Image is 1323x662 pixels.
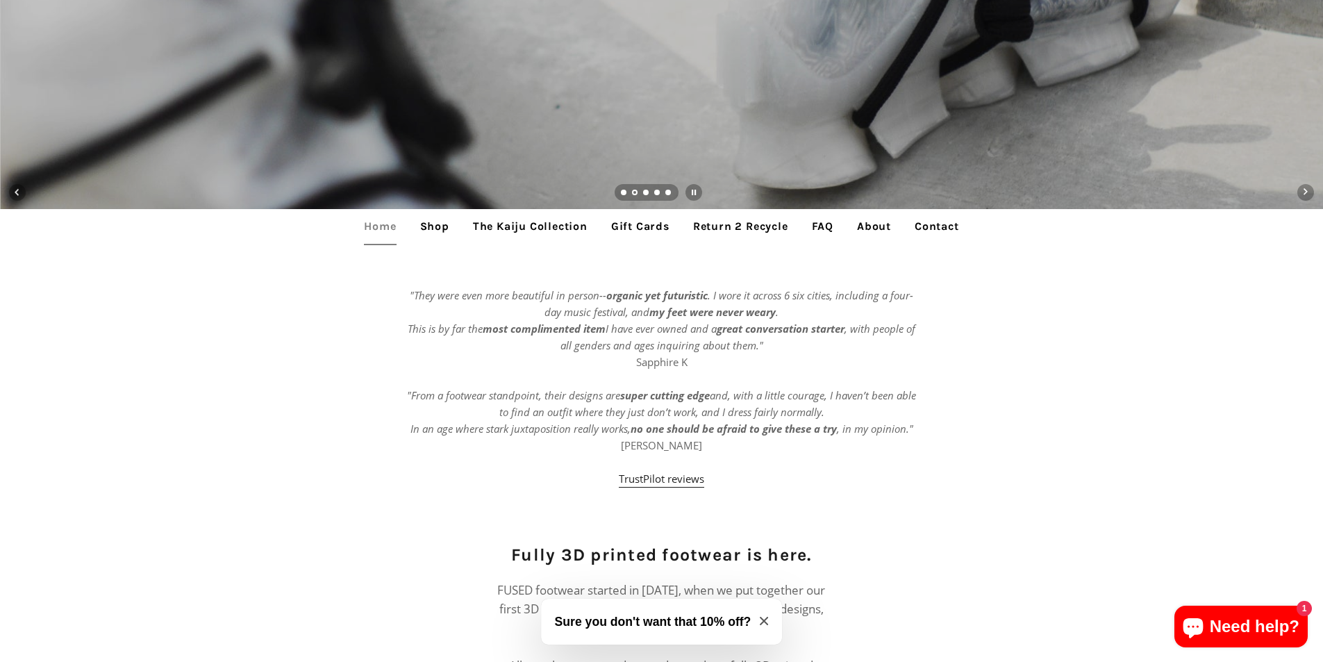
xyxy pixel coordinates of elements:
em: , in my opinion." [837,422,913,436]
inbox-online-store-chat: Shopify online store chat [1170,606,1312,651]
a: The Kaiju Collection [463,209,598,244]
a: TrustPilot reviews [619,472,704,488]
a: FAQ [801,209,844,244]
strong: my feet were never weary [649,305,776,319]
a: Load slide 1 [621,190,628,197]
button: Previous slide [2,177,33,208]
em: "From a footwear standpoint, their designs are [407,388,620,402]
a: Load slide 5 [665,190,672,197]
em: . I wore it across 6 six cities, including a four-day music festival, and [544,288,913,319]
strong: no one should be afraid to give these a try [631,422,837,436]
a: Contact [904,209,970,244]
strong: super cutting edge [620,388,710,402]
a: About [847,209,901,244]
strong: most complimented item [483,322,606,336]
a: Slide 2, current [632,190,639,197]
a: Gift Cards [601,209,680,244]
em: "They were even more beautiful in person-- [410,288,606,302]
em: I have ever owned and a [606,322,717,336]
strong: great conversation starter [717,322,844,336]
button: Next slide [1290,177,1321,208]
a: Home [353,209,406,244]
h2: Fully 3D printed footwear is here. [494,543,829,567]
a: Load slide 3 [643,190,650,197]
em: and, with a little courage, I haven’t been able to find an outfit where they just don’t work, and... [410,388,917,436]
a: Return 2 Recycle [683,209,799,244]
a: Load slide 4 [654,190,661,197]
strong: organic yet futuristic [606,288,708,302]
button: Pause slideshow [679,177,709,208]
p: Sapphire K [PERSON_NAME] [405,287,919,487]
a: Shop [410,209,460,244]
